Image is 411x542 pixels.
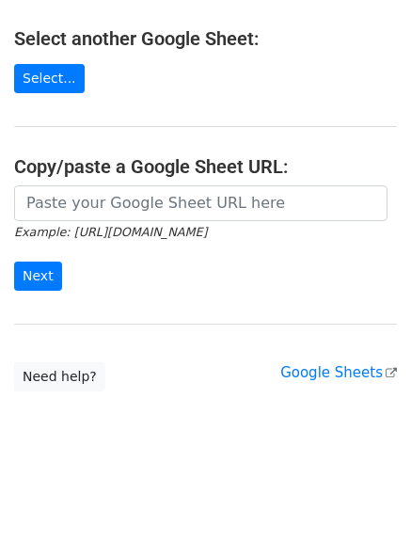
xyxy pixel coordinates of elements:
[14,64,85,93] a: Select...
[14,185,387,221] input: Paste your Google Sheet URL here
[14,262,62,291] input: Next
[14,27,397,50] h4: Select another Google Sheet:
[14,362,105,391] a: Need help?
[317,452,411,542] iframe: Chat Widget
[280,364,397,381] a: Google Sheets
[14,155,397,178] h4: Copy/paste a Google Sheet URL:
[14,225,207,239] small: Example: [URL][DOMAIN_NAME]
